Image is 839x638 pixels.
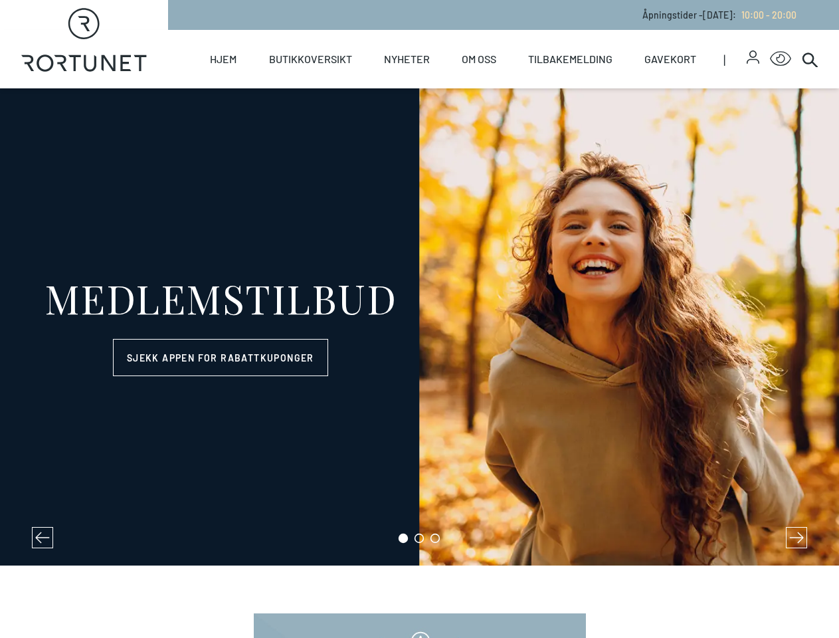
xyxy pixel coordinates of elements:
[642,8,796,22] p: Åpningstider - [DATE] :
[528,30,612,88] a: Tilbakemelding
[384,30,430,88] a: Nyheter
[113,339,328,376] a: Sjekk appen for rabattkuponger
[644,30,696,88] a: Gavekort
[770,49,791,70] button: Open Accessibility Menu
[723,30,747,88] span: |
[741,9,796,21] span: 10:00 - 20:00
[736,9,796,21] a: 10:00 - 20:00
[45,278,397,318] div: MEDLEMSTILBUD
[269,30,352,88] a: Butikkoversikt
[462,30,496,88] a: Om oss
[210,30,236,88] a: Hjem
